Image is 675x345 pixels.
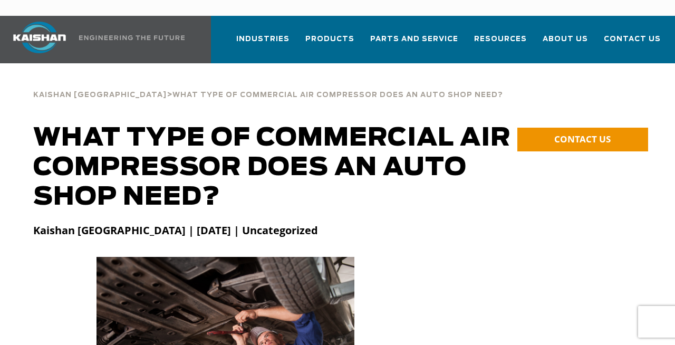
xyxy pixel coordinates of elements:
a: Kaishan [GEOGRAPHIC_DATA] [33,90,167,99]
a: CONTACT US [517,128,648,151]
span: Resources [474,33,527,45]
span: What Type of Commercial Air Compressor Does an Auto Shop Need? [172,92,503,99]
span: CONTACT US [554,133,611,145]
a: What Type of Commercial Air Compressor Does an Auto Shop Need? [172,90,503,99]
h1: What Type of Commercial Air Compressor Does an Auto Shop Need? [33,123,517,212]
span: Kaishan [GEOGRAPHIC_DATA] [33,92,167,99]
span: Products [305,33,354,45]
span: Contact Us [604,33,661,45]
span: About Us [543,33,588,45]
span: Parts and Service [370,33,458,45]
span: Industries [236,33,290,45]
div: > [33,79,503,103]
a: Resources [474,25,527,61]
img: Engineering the future [79,35,185,40]
strong: Kaishan [GEOGRAPHIC_DATA] | [DATE] | Uncategorized [33,223,318,237]
a: Industries [236,25,290,61]
a: Contact Us [604,25,661,61]
a: Parts and Service [370,25,458,61]
a: About Us [543,25,588,61]
a: Products [305,25,354,61]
